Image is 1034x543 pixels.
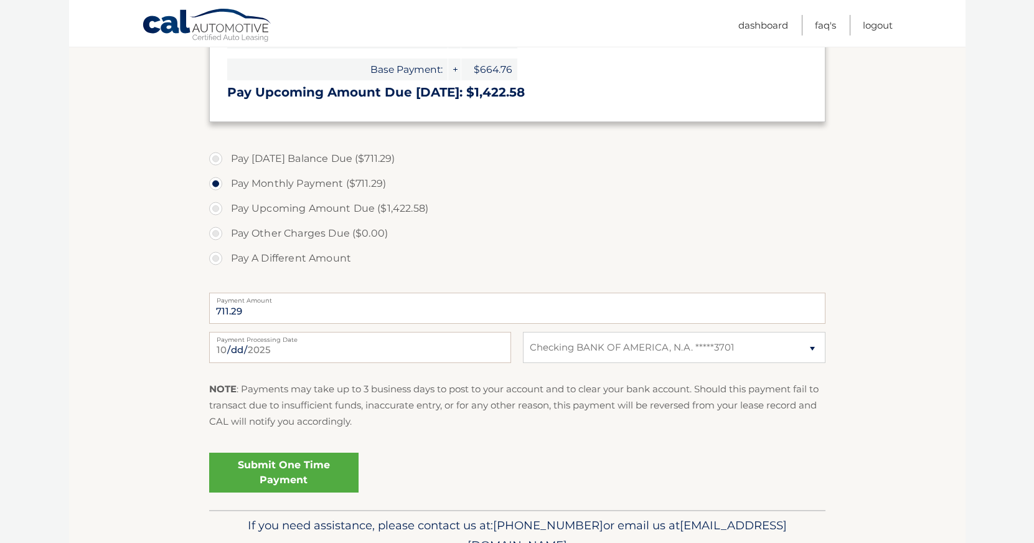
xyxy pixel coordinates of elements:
[227,85,807,100] h3: Pay Upcoming Amount Due [DATE]: $1,422.58
[142,8,273,44] a: Cal Automotive
[209,332,511,363] input: Payment Date
[493,518,603,532] span: [PHONE_NUMBER]
[209,246,825,271] label: Pay A Different Amount
[209,196,825,221] label: Pay Upcoming Amount Due ($1,422.58)
[209,171,825,196] label: Pay Monthly Payment ($711.29)
[209,146,825,171] label: Pay [DATE] Balance Due ($711.29)
[738,15,788,35] a: Dashboard
[209,293,825,303] label: Payment Amount
[863,15,893,35] a: Logout
[209,332,511,342] label: Payment Processing Date
[227,59,448,80] span: Base Payment:
[209,293,825,324] input: Payment Amount
[209,453,359,493] a: Submit One Time Payment
[448,59,461,80] span: +
[209,381,825,430] p: : Payments may take up to 3 business days to post to your account and to clear your bank account....
[209,221,825,246] label: Pay Other Charges Due ($0.00)
[209,383,237,395] strong: NOTE
[815,15,836,35] a: FAQ's
[461,59,517,80] span: $664.76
